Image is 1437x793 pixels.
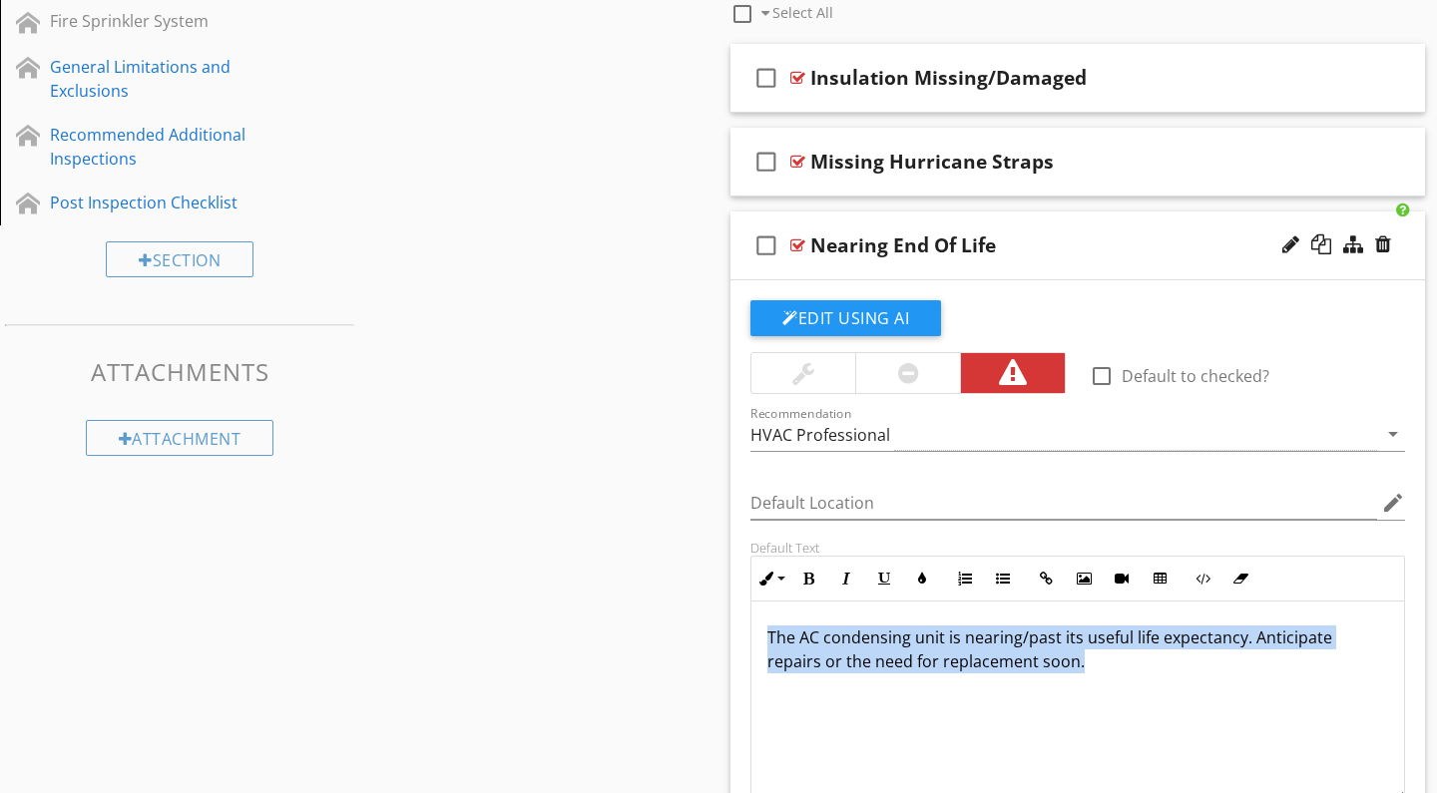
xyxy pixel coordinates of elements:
[750,138,782,186] i: check_box_outline_blank
[789,560,827,597] button: Bold (⌘B)
[50,55,264,103] div: General Limitations and Exclusions
[1381,422,1405,446] i: arrow_drop_down
[1065,560,1103,597] button: Insert Image (⌘P)
[1122,366,1269,386] label: Default to checked?
[50,191,264,214] div: Post Inspection Checklist
[750,221,782,269] i: check_box_outline_blank
[810,150,1054,174] div: Missing Hurricane Straps
[50,9,264,33] div: Fire Sprinkler System
[1027,560,1065,597] button: Insert Link (⌘K)
[1221,560,1259,597] button: Clear Formatting
[86,420,274,456] div: Attachment
[750,300,941,336] button: Edit Using AI
[767,625,1388,673] p: The AC condensing unit is nearing/past its useful life expectancy. Anticipate repairs or the need...
[865,560,903,597] button: Underline (⌘U)
[751,560,789,597] button: Inline Style
[827,560,865,597] button: Italic (⌘I)
[750,426,890,444] div: HVAC Professional
[750,540,1405,556] div: Default Text
[750,54,782,102] i: check_box_outline_blank
[1103,560,1141,597] button: Insert Video
[772,3,833,22] span: Select All
[984,560,1022,597] button: Unordered List
[810,66,1087,90] div: Insulation Missing/Damaged
[1141,560,1179,597] button: Insert Table
[750,487,1377,520] input: Default Location
[810,233,996,257] div: Nearing End Of Life
[106,241,253,277] div: Section
[50,123,264,171] div: Recommended Additional Inspections
[1381,491,1405,515] i: edit
[1184,560,1221,597] button: Code View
